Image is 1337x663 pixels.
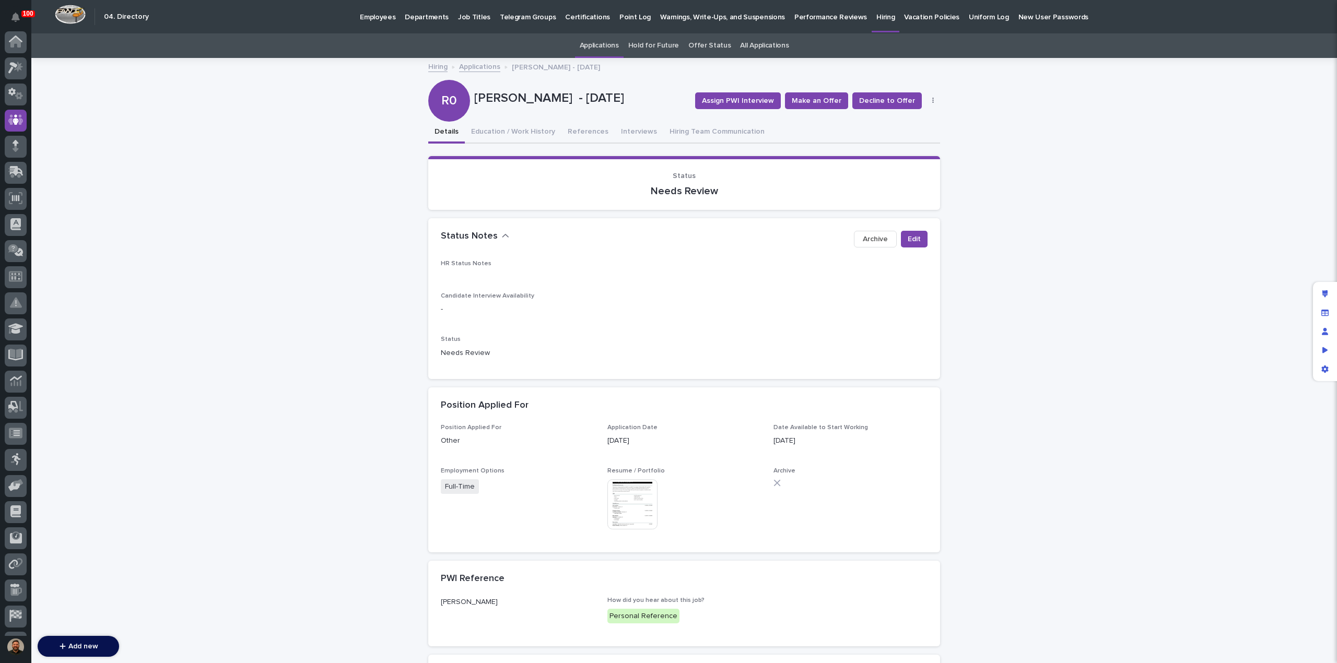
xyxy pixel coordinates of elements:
[1316,341,1334,360] div: Preview as
[441,231,498,242] h2: Status Notes
[863,234,888,244] span: Archive
[23,10,33,17] p: 100
[428,51,470,108] div: R0
[441,261,491,267] span: HR Status Notes
[441,597,595,608] p: [PERSON_NAME]
[859,96,915,106] span: Decline to Offer
[673,172,696,180] span: Status
[1316,322,1334,341] div: Manage users
[702,96,774,106] span: Assign PWI Interview
[688,33,731,58] a: Offer Status
[607,435,761,446] p: [DATE]
[104,13,149,21] h2: 04. Directory
[13,13,27,29] div: Notifications100
[628,33,679,58] a: Hold for Future
[474,91,687,106] p: [PERSON_NAME] - [DATE]
[441,400,529,411] h2: Position Applied For
[773,468,795,474] span: Archive
[561,122,615,144] button: References
[441,293,534,299] span: Candidate Interview Availability
[580,33,619,58] a: Applications
[428,122,465,144] button: Details
[854,231,897,247] button: Archive
[773,424,868,431] span: Date Available to Start Working
[465,122,561,144] button: Education / Work History
[441,479,479,494] span: Full-Time
[607,468,665,474] span: Resume / Portfolio
[441,304,928,315] p: -
[1316,360,1334,378] div: App settings
[55,5,86,24] img: Workspace Logo
[428,60,448,72] a: Hiring
[908,234,921,244] span: Edit
[441,468,505,474] span: Employment Options
[38,636,119,657] button: Add new
[740,33,789,58] a: All Applications
[901,231,928,247] button: Edit
[459,60,500,72] a: Applications
[773,435,928,446] p: [DATE]
[1316,303,1334,322] div: Manage fields and data
[441,336,461,342] span: Status
[441,435,595,446] p: Other
[1316,285,1334,303] div: Edit layout
[441,348,928,359] p: Needs Review
[5,636,27,658] button: users-avatar
[792,96,841,106] span: Make an Offer
[441,424,501,431] span: Position Applied For
[512,61,600,72] p: [PERSON_NAME] - [DATE]
[607,597,705,603] span: How did you hear about this job?
[441,185,928,197] p: Needs Review
[607,609,679,624] div: Personal Reference
[695,92,781,109] button: Assign PWI Interview
[615,122,663,144] button: Interviews
[441,231,509,242] button: Status Notes
[852,92,922,109] button: Decline to Offer
[5,6,27,28] button: Notifications
[441,573,505,585] h2: PWI Reference
[663,122,771,144] button: Hiring Team Communication
[785,92,848,109] button: Make an Offer
[607,424,658,431] span: Application Date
